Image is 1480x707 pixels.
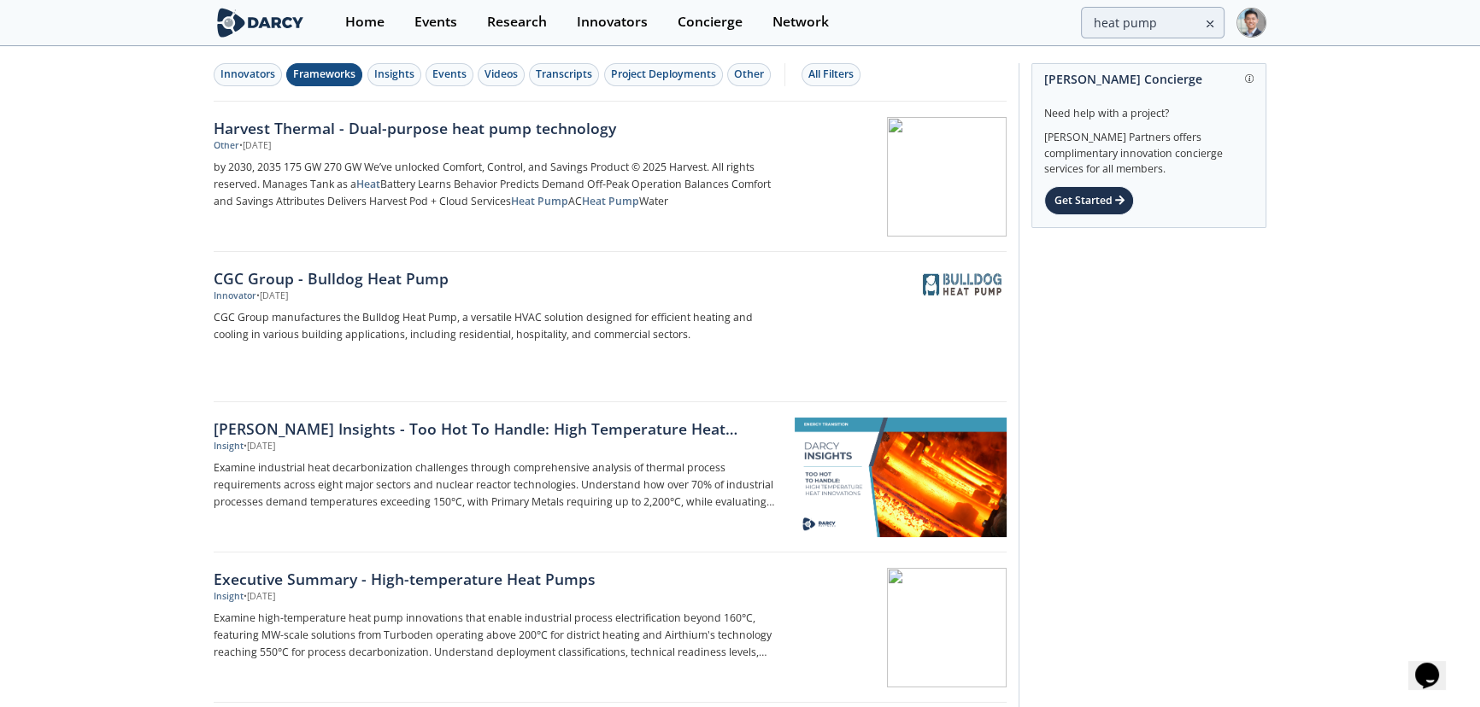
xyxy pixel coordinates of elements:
[1044,121,1254,178] div: [PERSON_NAME] Partners offers complimentary innovation concierge services for all members.
[678,15,743,29] div: Concierge
[345,15,385,29] div: Home
[244,440,275,453] div: • [DATE]
[239,139,271,153] div: • [DATE]
[356,177,380,191] strong: Heat
[214,440,244,453] div: Insight
[214,568,779,590] div: Executive Summary - High-temperature Heat Pumps
[286,63,362,86] button: Frameworks
[414,15,457,29] div: Events
[214,63,282,86] button: Innovators
[214,117,779,139] div: Harvest Thermal - Dual-purpose heat pump technology
[1408,639,1463,690] iframe: chat widget
[220,67,275,82] div: Innovators
[214,418,779,440] div: [PERSON_NAME] Insights - Too Hot To Handle: High Temperature Heat Innovations
[214,139,239,153] div: Other
[920,270,1004,299] img: CGC Group - Bulldog Heat Pump
[1081,7,1225,38] input: Advanced Search
[604,63,723,86] button: Project Deployments
[1245,74,1254,84] img: information.svg
[611,67,716,82] div: Project Deployments
[214,590,244,604] div: Insight
[478,63,525,86] button: Videos
[374,67,414,82] div: Insights
[577,15,648,29] div: Innovators
[1044,64,1254,94] div: [PERSON_NAME] Concierge
[537,194,568,208] strong: Pump
[214,267,779,289] div: CGC Group - Bulldog Heat Pump
[1044,94,1254,121] div: Need help with a project?
[727,63,771,86] button: Other
[214,8,307,38] img: logo-wide.svg
[214,552,1007,703] a: Executive Summary - High-temperature Heat Pumps Insight •[DATE] Examine high-temperature heat pum...
[608,194,639,208] strong: Pump
[734,67,764,82] div: Other
[426,63,473,86] button: Events
[1044,186,1134,215] div: Get Started
[432,67,467,82] div: Events
[529,63,599,86] button: Transcripts
[536,67,592,82] div: Transcripts
[293,67,355,82] div: Frameworks
[582,194,606,208] strong: Heat
[367,63,421,86] button: Insights
[772,15,829,29] div: Network
[214,459,779,511] p: Examine industrial heat decarbonization challenges through comprehensive analysis of thermal proc...
[244,590,275,604] div: • [DATE]
[214,252,1007,402] a: CGC Group - Bulldog Heat Pump Innovator •[DATE] CGC Group manufactures the Bulldog Heat Pump, a v...
[485,67,518,82] div: Videos
[214,102,1007,252] a: Harvest Thermal - Dual-purpose heat pump technology Other •[DATE] by 2030, 2035 175 GW 270 GW We’...
[214,309,779,343] p: CGC Group manufactures the Bulldog Heat Pump, a versatile HVAC solution designed for efficient he...
[214,289,256,303] div: Innovator
[802,63,860,86] button: All Filters
[487,15,547,29] div: Research
[1236,8,1266,38] img: Profile
[511,194,535,208] strong: Heat
[808,67,854,82] div: All Filters
[214,402,1007,552] a: [PERSON_NAME] Insights - Too Hot To Handle: High Temperature Heat Innovations Insight •[DATE] Exa...
[214,159,779,210] p: by 2030, 2035 175 GW 270 GW We’ve unlocked Comfort, Control, and Savings Product © 2025 Harvest. ...
[256,289,288,303] div: • [DATE]
[214,610,779,661] p: Examine high-temperature heat pump innovations that enable industrial process electrification bey...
